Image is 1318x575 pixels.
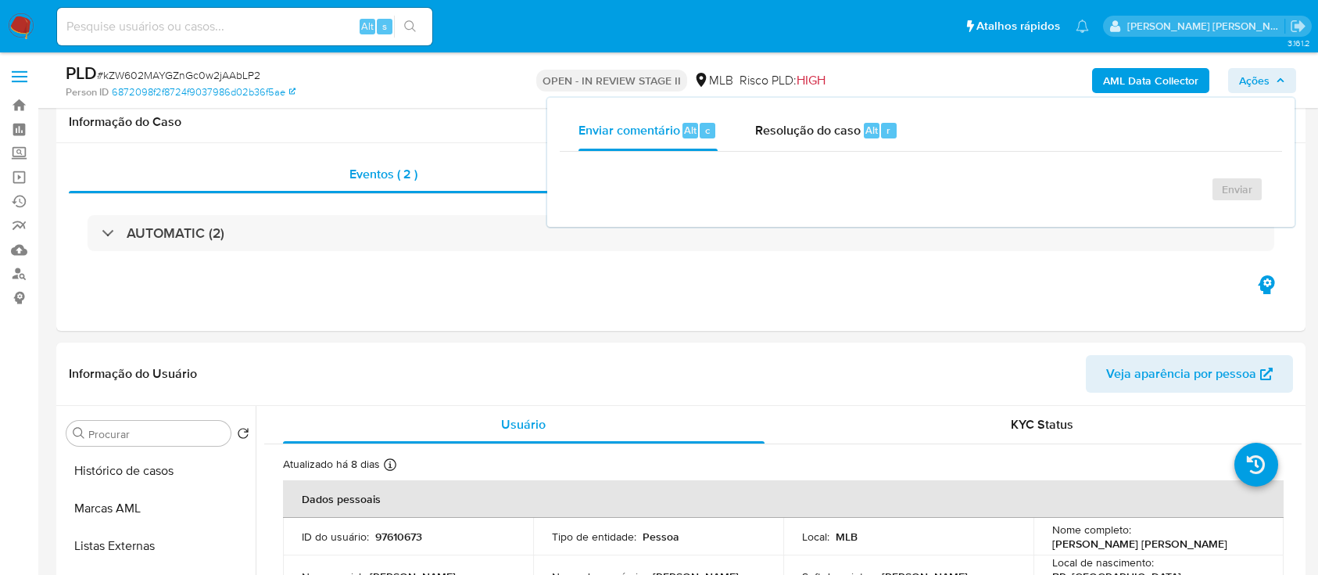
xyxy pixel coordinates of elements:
p: OPEN - IN REVIEW STAGE II [536,70,687,92]
p: Nome completo : [1052,523,1131,537]
span: c [705,123,710,138]
button: search-icon [394,16,426,38]
span: # kZW602MAYGZnGc0w2jAAbLP2 [97,67,260,83]
p: 97610673 [375,530,422,544]
span: Alt [361,19,374,34]
p: Atualizado há 8 dias [283,457,380,472]
span: r [886,123,890,138]
h1: Informação do Usuário [69,366,197,382]
span: Eventos ( 2 ) [349,165,417,183]
div: AUTOMATIC (2) [88,215,1274,251]
span: HIGH [797,71,826,89]
h3: AUTOMATIC (2) [127,225,224,242]
span: KYC Status [1011,415,1073,433]
h1: Informação do Caso [69,114,1293,130]
span: Enviar comentário [578,120,680,138]
button: Histórico de casos [60,452,256,490]
p: Pessoa [643,530,679,544]
button: AML Data Collector [1092,68,1209,93]
span: Veja aparência por pessoa [1106,355,1256,393]
th: Dados pessoais [283,480,1284,518]
button: Procurar [73,427,85,440]
input: Procurar [88,427,224,441]
span: Alt [865,123,878,138]
span: Alt [684,123,697,138]
p: Local : [802,530,829,544]
a: Notificações [1076,20,1089,33]
b: Person ID [66,85,109,99]
p: Local de nascimento : [1052,555,1154,570]
button: Marcas AML [60,490,256,527]
p: Tipo de entidade : [552,530,636,544]
span: Usuário [501,415,546,433]
button: Listas Externas [60,527,256,565]
a: 6872098f2f8724f9037986d02b36f5ae [112,85,295,99]
span: Resolução do caso [755,120,861,138]
span: Atalhos rápidos [976,18,1060,34]
input: Pesquise usuários ou casos... [57,16,432,37]
div: MLB [693,72,733,89]
button: Retornar ao pedido padrão [237,427,249,444]
span: Ações [1239,68,1270,93]
a: Sair [1290,18,1306,34]
b: AML Data Collector [1103,68,1198,93]
b: PLD [66,60,97,85]
p: MLB [836,530,858,544]
p: [PERSON_NAME] [PERSON_NAME] [1052,537,1227,551]
p: alessandra.barbosa@mercadopago.com [1127,19,1285,34]
p: ID do usuário : [302,530,369,544]
span: Risco PLD: [740,72,826,89]
button: Veja aparência por pessoa [1086,355,1293,393]
span: s [382,19,387,34]
button: Ações [1228,68,1296,93]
